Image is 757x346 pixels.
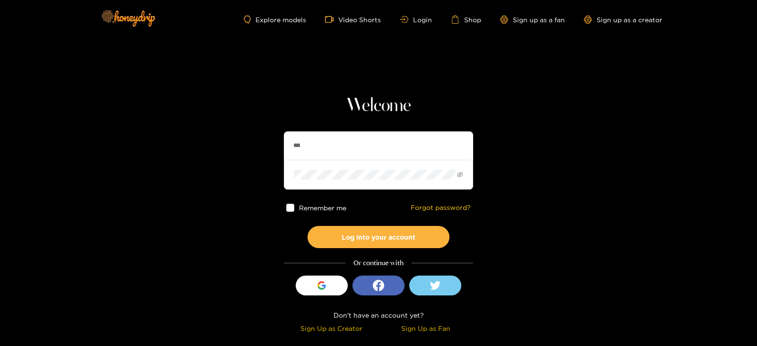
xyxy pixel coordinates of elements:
[308,226,449,248] button: Log into your account
[284,310,473,320] div: Don't have an account yet?
[299,204,346,211] span: Remember me
[381,323,471,334] div: Sign Up as Fan
[284,258,473,268] div: Or continue with
[284,95,473,117] h1: Welcome
[584,16,662,24] a: Sign up as a creator
[451,15,481,24] a: Shop
[325,15,381,24] a: Video Shorts
[286,323,376,334] div: Sign Up as Creator
[400,16,432,23] a: Login
[244,16,306,24] a: Explore models
[325,15,338,24] span: video-camera
[411,204,471,212] a: Forgot password?
[457,172,463,178] span: eye-invisible
[500,16,565,24] a: Sign up as a fan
